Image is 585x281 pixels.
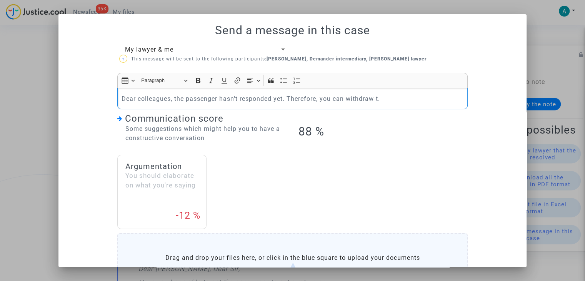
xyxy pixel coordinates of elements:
span: Communication score [125,113,223,124]
b: [PERSON_NAME], Demander intermediary, [PERSON_NAME] lawyer [267,56,427,62]
span: My lawyer & me [125,46,173,53]
h1: Send a message in this case [68,23,517,37]
h4: Argumentation [125,162,198,171]
div: Editor toolbar [117,73,468,88]
div: -12 % [176,208,200,223]
span: ? [122,57,124,61]
div: Rich Text Editor, main [117,88,468,109]
p: This message will be sent to the following participants: [119,54,427,64]
h1: 88 % [298,125,468,139]
button: Paragraph [138,75,191,87]
p: Dear colleagues, the passenger hasn't responded yet. Therefore, you can withdraw t. [122,94,464,104]
span: Paragraph [141,76,181,85]
div: You should elaborate on what you're saying [125,171,198,191]
div: Some suggestions which might help you to have a constructive conversation [117,124,287,143]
